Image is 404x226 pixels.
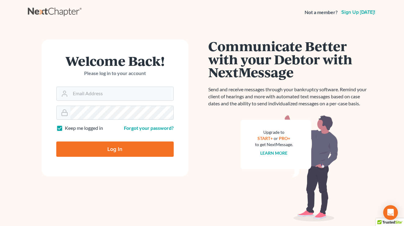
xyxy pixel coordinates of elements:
[274,136,278,141] span: or
[56,141,174,157] input: Log In
[340,10,376,15] a: Sign up [DATE]!
[56,70,174,77] p: Please log in to your account
[65,125,103,132] label: Keep me logged in
[124,125,174,131] a: Forgot your password?
[258,136,273,141] a: START+
[208,40,370,79] h1: Communicate Better with your Debtor with NextMessage
[255,141,293,148] div: to get NextMessage.
[260,150,287,156] a: Learn more
[383,205,398,220] div: Open Intercom Messenger
[255,129,293,135] div: Upgrade to
[279,136,290,141] a: PRO+
[56,54,174,67] h1: Welcome Back!
[208,86,370,107] p: Send and receive messages through your bankruptcy software. Remind your client of hearings and mo...
[70,87,173,100] input: Email Address
[305,9,338,16] strong: Not a member?
[240,115,338,222] img: nextmessage_bg-59042aed3d76b12b5cd301f8e5b87938c9018125f34e5fa2b7a6b67550977c72.svg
